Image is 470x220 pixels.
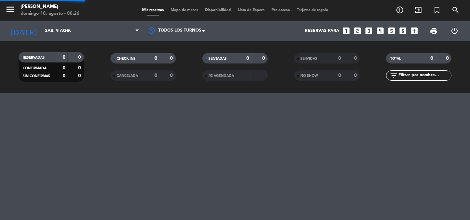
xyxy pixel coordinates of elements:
i: filter_list [389,71,398,80]
i: add_box [410,26,419,35]
span: CANCELADA [117,74,138,78]
i: [DATE] [5,23,42,38]
i: turned_in_not [433,6,441,14]
i: power_settings_new [450,27,459,35]
button: menu [5,4,15,17]
i: looks_6 [398,26,407,35]
i: looks_3 [364,26,373,35]
span: RESERVADAS [23,56,45,59]
strong: 0 [63,66,65,70]
i: add_circle_outline [396,6,404,14]
strong: 0 [154,73,157,78]
div: LOG OUT [444,21,465,41]
span: SENTADAS [209,57,227,60]
strong: 0 [170,73,174,78]
i: looks_5 [387,26,396,35]
span: NO SHOW [300,74,318,78]
div: [PERSON_NAME] [21,3,79,10]
span: TOTAL [390,57,401,60]
i: looks_4 [376,26,385,35]
strong: 0 [246,56,249,61]
strong: 0 [154,56,157,61]
strong: 0 [354,73,358,78]
i: search [451,6,460,14]
strong: 0 [446,56,450,61]
span: SERVIDAS [300,57,317,60]
span: CHECK INS [117,57,136,60]
input: Filtrar por nombre... [398,72,451,79]
span: Lista de Espera [234,8,268,12]
span: SIN CONFIRMAR [23,74,50,78]
i: looks_two [353,26,362,35]
strong: 0 [262,56,266,61]
i: arrow_drop_down [64,27,72,35]
span: print [430,27,438,35]
strong: 0 [78,66,82,70]
div: domingo 10. agosto - 00:26 [21,10,79,17]
span: Pre-acceso [268,8,293,12]
strong: 0 [354,56,358,61]
span: Disponibilidad [202,8,234,12]
i: looks_one [342,26,351,35]
span: Tarjetas de regalo [293,8,332,12]
strong: 0 [338,73,341,78]
span: RE AGENDADA [209,74,234,78]
i: menu [5,4,15,14]
span: CONFIRMADA [23,67,46,70]
strong: 0 [63,55,65,60]
strong: 0 [338,56,341,61]
span: Reservas para [305,28,339,33]
span: Mis reservas [139,8,167,12]
span: Mapa de mesas [167,8,202,12]
strong: 0 [170,56,174,61]
i: exit_to_app [414,6,423,14]
strong: 0 [430,56,433,61]
strong: 0 [63,73,65,78]
strong: 0 [78,73,82,78]
strong: 0 [78,55,82,60]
